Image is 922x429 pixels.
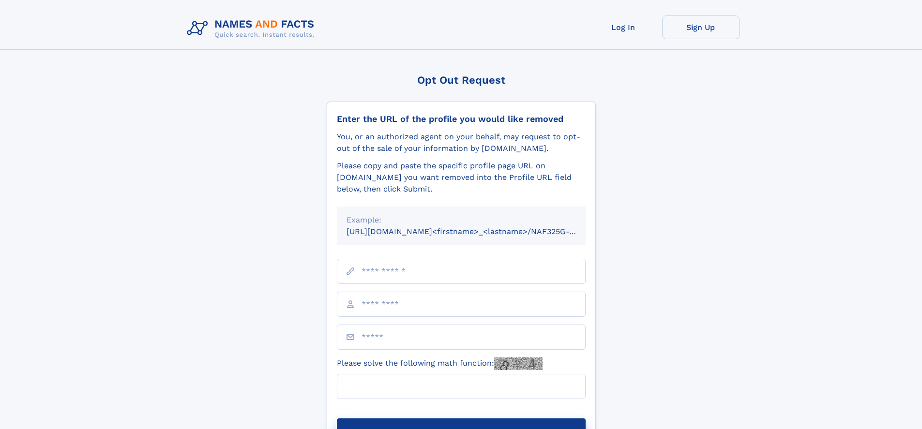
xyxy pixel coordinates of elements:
[183,15,322,42] img: Logo Names and Facts
[327,74,596,86] div: Opt Out Request
[347,227,604,236] small: [URL][DOMAIN_NAME]<firstname>_<lastname>/NAF325G-xxxxxxxx
[662,15,740,39] a: Sign Up
[337,160,586,195] div: Please copy and paste the specific profile page URL on [DOMAIN_NAME] you want removed into the Pr...
[337,131,586,154] div: You, or an authorized agent on your behalf, may request to opt-out of the sale of your informatio...
[585,15,662,39] a: Log In
[337,357,543,370] label: Please solve the following math function:
[347,214,576,226] div: Example:
[337,114,586,124] div: Enter the URL of the profile you would like removed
